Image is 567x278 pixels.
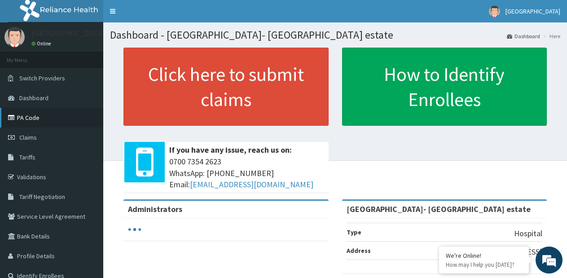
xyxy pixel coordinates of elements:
[110,29,560,41] h1: Dashboard - [GEOGRAPHIC_DATA]- [GEOGRAPHIC_DATA] estate
[19,193,65,201] span: Tariff Negotiation
[347,228,361,236] b: Type
[507,32,540,40] a: Dashboard
[472,246,542,258] p: [STREET_ADDRESS]
[123,48,329,126] a: Click here to submit claims
[190,179,313,190] a: [EMAIL_ADDRESS][DOMAIN_NAME]
[19,133,37,141] span: Claims
[505,7,560,15] span: [GEOGRAPHIC_DATA]
[169,145,292,155] b: If you have any issue, reach us on:
[31,29,105,37] p: [GEOGRAPHIC_DATA]
[169,156,324,190] span: 0700 7354 2623 WhatsApp: [PHONE_NUMBER] Email:
[128,204,182,214] b: Administrators
[347,247,371,255] b: Address
[489,6,500,17] img: User Image
[19,153,35,161] span: Tariffs
[342,48,547,126] a: How to Identify Enrollees
[446,261,522,269] p: How may I help you today?
[541,32,560,40] li: Here
[31,40,53,47] a: Online
[19,94,48,102] span: Dashboard
[19,74,65,82] span: Switch Providers
[128,223,141,236] svg: audio-loading
[4,27,25,47] img: User Image
[347,204,531,214] strong: [GEOGRAPHIC_DATA]- [GEOGRAPHIC_DATA] estate
[446,252,522,260] div: We're Online!
[514,228,542,239] p: Hospital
